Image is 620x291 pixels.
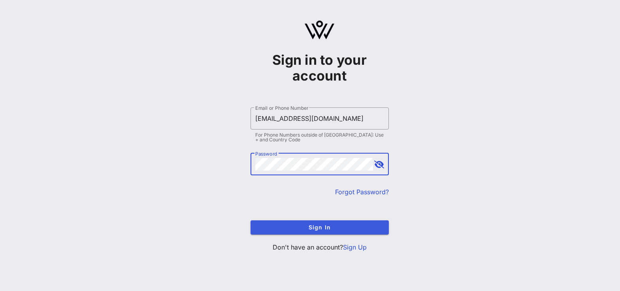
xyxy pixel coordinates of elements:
[255,105,308,111] label: Email or Phone Number
[343,243,367,251] a: Sign Up
[255,151,277,157] label: Password
[257,224,383,231] span: Sign In
[251,52,389,84] h1: Sign in to your account
[251,220,389,235] button: Sign In
[335,188,389,196] a: Forgot Password?
[255,133,384,142] div: For Phone Numbers outside of [GEOGRAPHIC_DATA]: Use + and Country Code
[305,21,334,39] img: logo.svg
[374,161,384,169] button: append icon
[251,242,389,252] p: Don't have an account?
